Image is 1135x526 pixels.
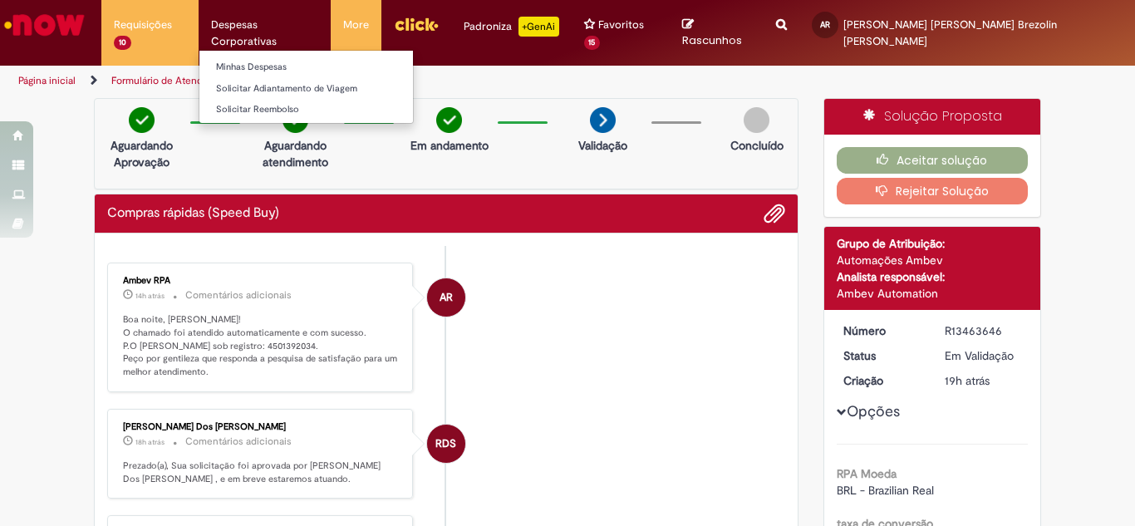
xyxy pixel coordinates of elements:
img: img-circle-grey.png [744,107,769,133]
p: +GenAi [518,17,559,37]
span: Rascunhos [682,32,742,48]
button: Aceitar solução [837,147,1029,174]
p: Aguardando Aprovação [101,137,182,170]
img: check-circle-green.png [436,107,462,133]
span: BRL - Brazilian Real [837,483,934,498]
ul: Despesas Corporativas [199,50,414,124]
img: click_logo_yellow_360x200.png [394,12,439,37]
p: Validação [578,137,627,154]
span: More [343,17,369,33]
button: Adicionar anexos [764,203,785,224]
time: 29/08/2025 17:47:01 [135,437,165,447]
span: Favoritos [598,17,644,33]
p: Aguardando atendimento [255,137,336,170]
span: Requisições [114,17,172,33]
time: 29/08/2025 16:54:59 [945,373,990,388]
div: Analista responsável: [837,268,1029,285]
span: RDS [435,424,456,464]
span: 19h atrás [945,373,990,388]
img: arrow-next.png [590,107,616,133]
time: 29/08/2025 21:26:25 [135,291,165,301]
div: Ricardo Dos Santos [427,425,465,463]
div: Padroniza [464,17,559,37]
a: Rascunhos [682,17,752,48]
small: Comentários adicionais [185,288,292,302]
dt: Número [831,322,933,339]
p: Boa noite, [PERSON_NAME]! O chamado foi atendido automaticamente e com sucesso. P.O [PERSON_NAME]... [123,313,400,379]
div: R13463646 [945,322,1022,339]
p: Concluído [730,137,784,154]
span: 10 [114,36,131,50]
span: 15 [584,36,601,50]
a: Solicitar Adiantamento de Viagem [199,80,413,98]
dt: Criação [831,372,933,389]
button: Rejeitar Solução [837,178,1029,204]
p: Em andamento [410,137,489,154]
div: Grupo de Atribuição: [837,235,1029,252]
a: Minhas Despesas [199,58,413,76]
a: Formulário de Atendimento [111,74,234,87]
div: Automações Ambev [837,252,1029,268]
b: RPA Moeda [837,466,897,481]
dt: Status [831,347,933,364]
div: 29/08/2025 16:54:59 [945,372,1022,389]
div: [PERSON_NAME] Dos [PERSON_NAME] [123,422,400,432]
div: Ambev RPA [123,276,400,286]
span: AR [440,278,453,317]
a: Página inicial [18,74,76,87]
div: Solução Proposta [824,99,1041,135]
div: Em Validação [945,347,1022,364]
span: [PERSON_NAME] [PERSON_NAME] Brezolin [PERSON_NAME] [843,17,1057,48]
ul: Trilhas de página [12,66,744,96]
small: Comentários adicionais [185,435,292,449]
span: Despesas Corporativas [211,17,318,50]
span: 14h atrás [135,291,165,301]
img: ServiceNow [2,8,87,42]
h2: Compras rápidas (Speed Buy) Histórico de tíquete [107,206,279,221]
p: Prezado(a), Sua solicitação foi aprovada por [PERSON_NAME] Dos [PERSON_NAME] , e em breve estarem... [123,460,400,485]
span: 18h atrás [135,437,165,447]
div: Ambev RPA [427,278,465,317]
span: AR [820,19,830,30]
img: check-circle-green.png [129,107,155,133]
a: Solicitar Reembolso [199,101,413,119]
div: Ambev Automation [837,285,1029,302]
